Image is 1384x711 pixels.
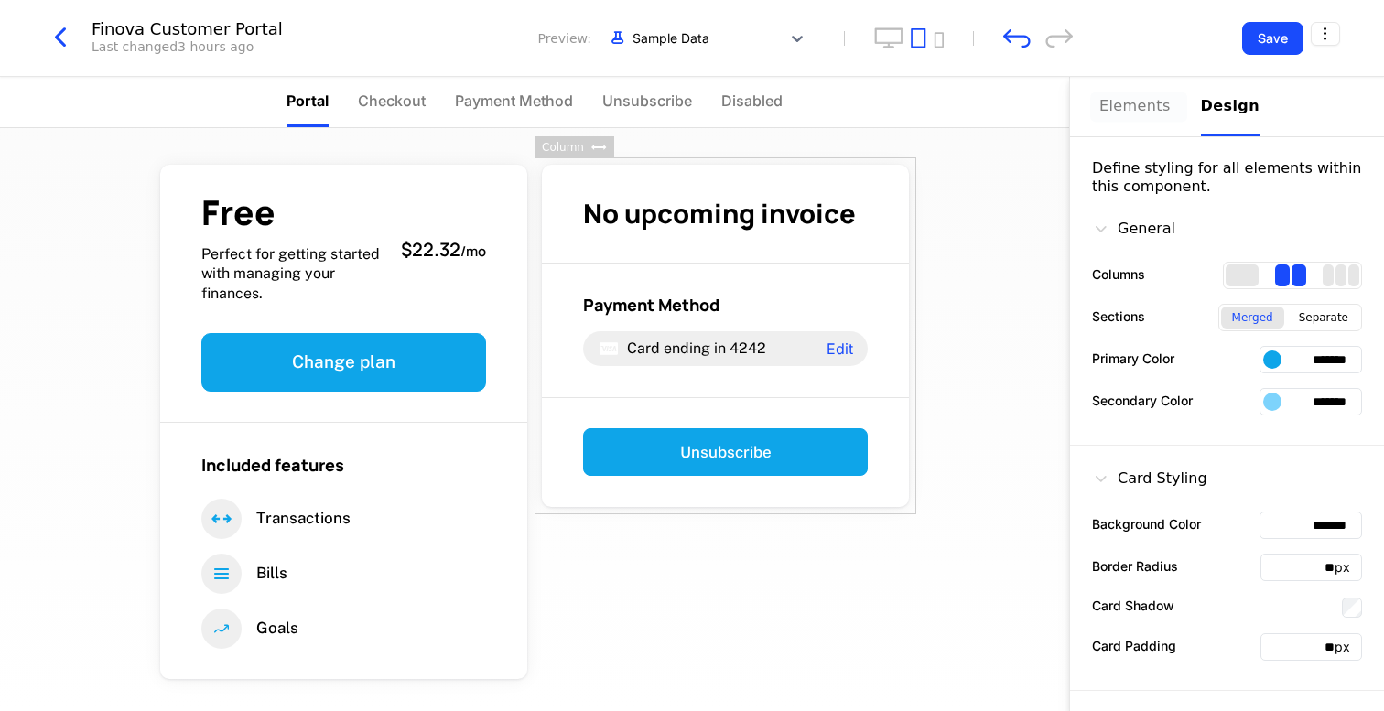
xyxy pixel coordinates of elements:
span: Disabled [721,90,783,112]
span: Payment Method [455,90,573,112]
div: Elements [1099,95,1179,117]
span: Transactions [256,508,351,529]
span: Unsubscribe [602,90,692,112]
button: Change plan [201,333,486,392]
span: Card ending in [627,339,726,357]
i: arrow-upward [201,609,242,649]
span: Free [201,196,386,230]
span: Included features [201,454,344,476]
div: Separate [1288,307,1359,329]
label: Card Padding [1092,636,1176,655]
div: px [1335,638,1361,656]
span: 4242 [730,339,766,357]
span: Perfect for getting started with managing your finances. [201,244,386,304]
i: move [201,499,242,539]
label: Primary Color [1092,349,1174,368]
label: Columns [1092,264,1145,284]
div: Last changed 3 hours ago [92,38,254,56]
span: Goals [256,618,298,639]
button: Save [1242,22,1303,55]
span: Edit [827,341,853,356]
div: General [1092,218,1175,240]
div: undo [1003,28,1031,48]
div: Define styling for all elements within this component. [1092,159,1362,196]
span: $22.32 [401,237,460,262]
button: Select action [1311,22,1340,46]
label: Card Shadow [1092,596,1174,615]
div: 1 columns [1226,264,1259,286]
label: Border Radius [1092,556,1178,576]
button: tablet [911,27,926,48]
div: redo [1045,28,1073,48]
div: Design [1201,95,1260,117]
button: Unsubscribe [583,428,868,476]
i: burger [201,554,242,594]
span: Checkout [358,90,426,112]
button: desktop [874,27,903,48]
i: visa [598,338,620,360]
div: Choose Sub Page [1099,77,1355,136]
button: mobile [934,32,944,48]
span: No upcoming invoice [583,195,856,232]
div: 3 columns [1323,264,1359,286]
label: Background Color [1092,514,1201,533]
label: Sections [1092,307,1145,326]
span: Preview: [538,29,591,48]
div: 2 columns [1275,264,1306,286]
sub: / mo [460,242,486,261]
span: Portal [287,90,329,112]
span: Bills [256,563,287,584]
div: Finova Customer Portal [92,21,283,38]
div: Merged [1221,307,1284,329]
label: Secondary Color [1092,391,1193,410]
div: px [1335,558,1361,576]
div: Column [535,136,591,158]
div: Card Styling [1092,468,1207,490]
span: Payment Method [583,294,719,316]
